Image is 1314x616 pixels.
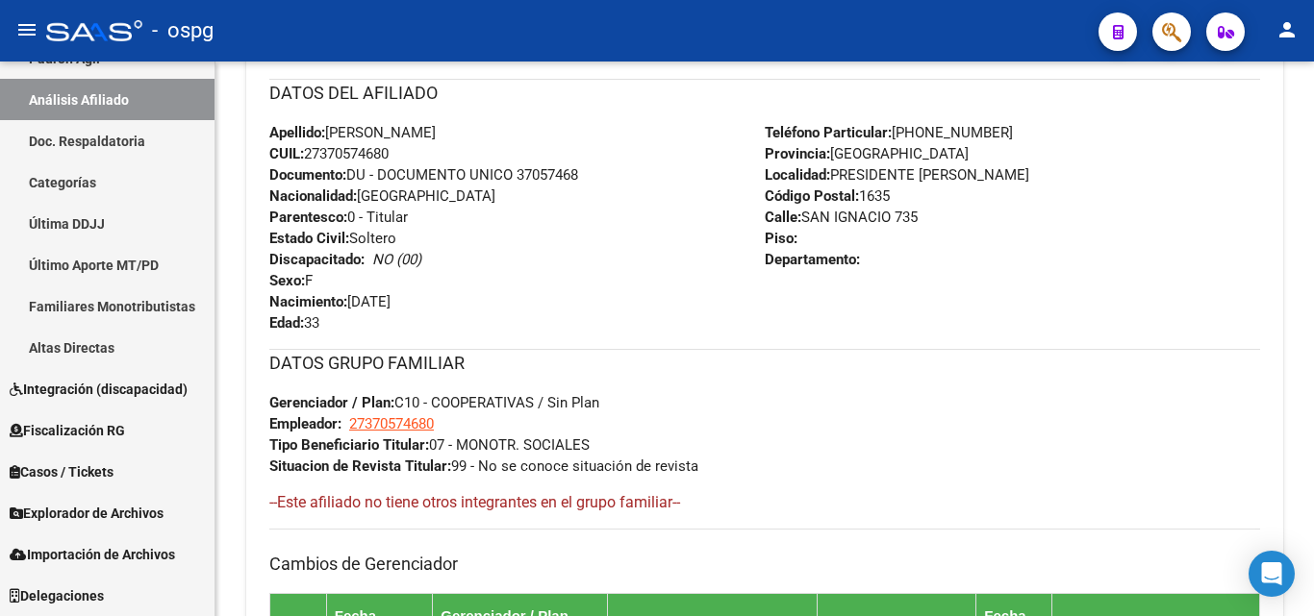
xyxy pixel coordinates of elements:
[269,230,396,247] span: Soltero
[269,166,346,184] strong: Documento:
[269,145,304,162] strong: CUIL:
[269,457,451,475] strong: Situacion de Revista Titular:
[269,415,341,432] strong: Empleador:
[269,492,1260,513] h4: --Este afiliado no tiene otros integrantes en el grupo familiar--
[269,80,1260,107] h3: DATOS DEL AFILIADO
[152,10,214,52] span: - ospg
[269,209,408,226] span: 0 - Titular
[765,209,918,226] span: SAN IGNACIO 735
[269,314,304,332] strong: Edad:
[765,251,860,268] strong: Departamento:
[269,551,1260,578] h3: Cambios de Gerenciador
[269,145,389,162] span: 27370574680
[269,293,347,310] strong: Nacimiento:
[269,436,429,454] strong: Tipo Beneficiario Titular:
[765,187,859,205] strong: Código Postal:
[765,124,892,141] strong: Teléfono Particular:
[269,350,1260,377] h3: DATOS GRUPO FAMILIAR
[269,272,305,289] strong: Sexo:
[765,166,1029,184] span: PRESIDENTE [PERSON_NAME]
[765,124,1013,141] span: [PHONE_NUMBER]
[765,166,830,184] strong: Localidad:
[765,145,969,162] span: [GEOGRAPHIC_DATA]
[269,251,365,268] strong: Discapacitado:
[10,420,125,441] span: Fiscalización RG
[269,293,391,310] span: [DATE]
[269,436,590,454] span: 07 - MONOTR. SOCIALES
[269,166,578,184] span: DU - DOCUMENTO UNICO 37057468
[1276,18,1299,41] mat-icon: person
[15,18,38,41] mat-icon: menu
[269,124,436,141] span: [PERSON_NAME]
[269,394,394,411] strong: Gerenciador / Plan:
[269,124,325,141] strong: Apellido:
[269,187,357,205] strong: Nacionalidad:
[269,230,349,247] strong: Estado Civil:
[269,394,599,411] span: C10 - COOPERATIVAS / Sin Plan
[765,230,797,247] strong: Piso:
[269,457,698,475] span: 99 - No se conoce situación de revista
[372,251,421,268] i: NO (00)
[269,209,347,226] strong: Parentesco:
[765,145,830,162] strong: Provincia:
[10,503,164,524] span: Explorador de Archivos
[10,379,188,400] span: Integración (discapacidad)
[10,461,114,482] span: Casos / Tickets
[269,272,313,289] span: F
[765,209,801,226] strong: Calle:
[349,415,434,432] span: 27370574680
[269,187,495,205] span: [GEOGRAPHIC_DATA]
[1249,551,1295,597] div: Open Intercom Messenger
[10,585,104,606] span: Delegaciones
[269,314,319,332] span: 33
[765,187,890,205] span: 1635
[10,544,175,565] span: Importación de Archivos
